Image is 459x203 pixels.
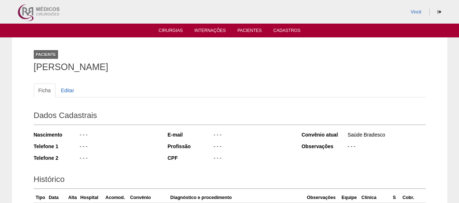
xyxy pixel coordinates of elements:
[302,143,347,150] div: Observações
[34,172,426,189] h2: Histórico
[347,143,426,152] div: - - -
[213,154,292,163] div: - - -
[79,143,158,152] div: - - -
[302,131,347,138] div: Convênio atual
[34,50,58,59] div: Paciente
[159,28,183,35] a: Cirurgias
[34,84,56,97] a: Ficha
[47,192,66,203] th: Data
[34,108,426,125] h2: Dados Cadastrais
[213,131,292,140] div: - - -
[194,28,226,35] a: Internações
[79,131,158,140] div: - - -
[411,9,421,15] a: Vincit
[34,192,48,203] th: Tipo
[401,192,417,203] th: Cobr.
[273,28,300,35] a: Cadastros
[306,192,340,203] th: Observações
[66,192,79,203] th: Alta
[360,192,391,203] th: Clínica
[340,192,360,203] th: Equipe
[34,143,79,150] div: Telefone 1
[213,143,292,152] div: - - -
[237,28,262,35] a: Pacientes
[34,154,79,162] div: Telefone 2
[168,143,213,150] div: Profissão
[437,10,441,14] i: Sair
[104,192,129,203] th: Acomod.
[169,192,306,203] th: Diagnóstico e procedimento
[128,192,169,203] th: Convênio
[56,84,79,97] a: Editar
[79,192,104,203] th: Hospital
[168,154,213,162] div: CPF
[391,192,401,203] th: S
[34,62,426,72] h1: [PERSON_NAME]
[347,131,426,140] div: Saúde Bradesco
[168,131,213,138] div: E-mail
[79,154,158,163] div: - - -
[34,131,79,138] div: Nascimento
